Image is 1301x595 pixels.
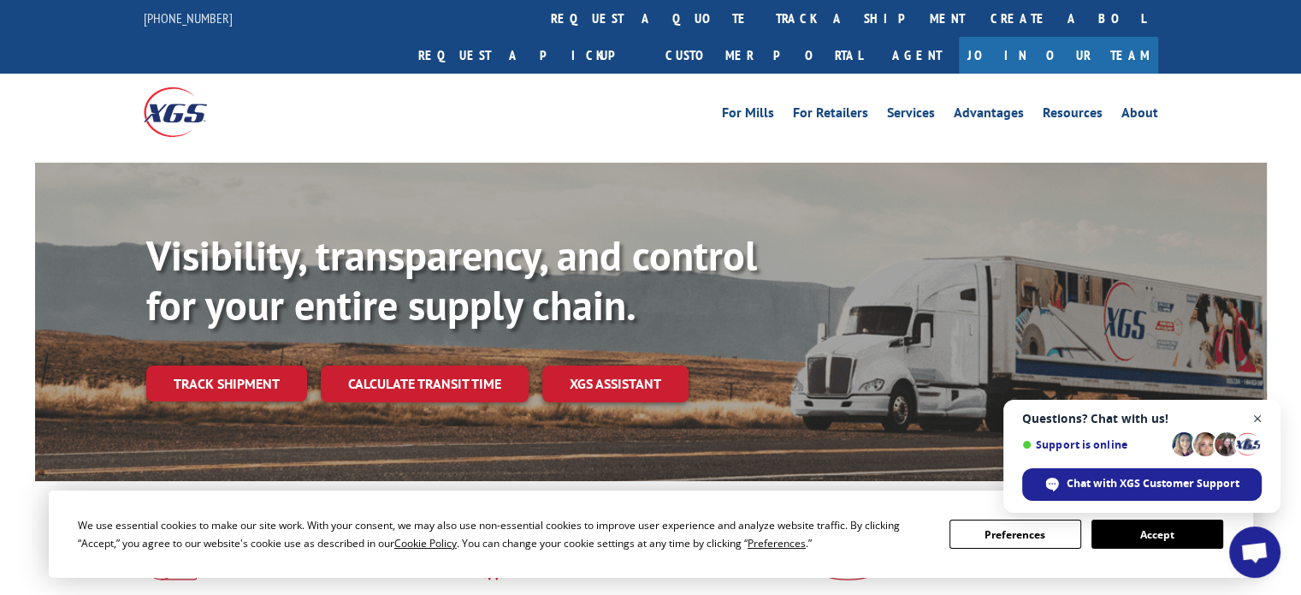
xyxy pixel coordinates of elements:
[1091,520,1223,549] button: Accept
[321,366,529,402] a: Calculate transit time
[959,37,1158,74] a: Join Our Team
[49,491,1253,578] div: Cookie Consent Prompt
[146,366,307,402] a: Track shipment
[748,536,806,550] span: Preferences
[1121,106,1158,125] a: About
[405,37,653,74] a: Request a pickup
[78,516,929,552] div: We use essential cookies to make our site work. With your consent, we may also use non-essential ...
[1022,468,1262,501] div: Chat with XGS Customer Support
[1043,106,1103,125] a: Resources
[793,106,868,125] a: For Retailers
[949,520,1081,549] button: Preferences
[1022,438,1166,451] span: Support is online
[394,536,457,550] span: Cookie Policy
[1247,408,1268,430] span: Close chat
[954,106,1024,125] a: Advantages
[875,37,959,74] a: Agent
[722,106,774,125] a: For Mills
[1067,476,1239,491] span: Chat with XGS Customer Support
[542,366,689,402] a: XGS ASSISTANT
[887,106,935,125] a: Services
[1022,412,1262,425] span: Questions? Chat with us!
[1229,527,1280,578] div: Open chat
[653,37,875,74] a: Customer Portal
[146,229,757,331] b: Visibility, transparency, and control for your entire supply chain.
[144,9,233,27] a: [PHONE_NUMBER]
